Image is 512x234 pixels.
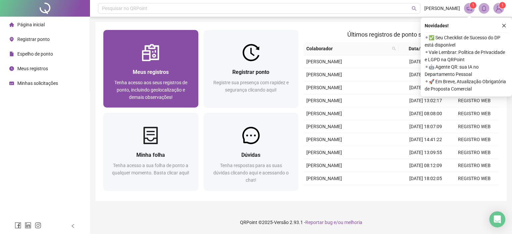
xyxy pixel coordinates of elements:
[306,98,342,103] span: [PERSON_NAME]
[450,146,499,159] td: REGISTRO WEB
[103,113,198,190] a: Minha folhaTenha acesso a sua folha de ponto a qualquer momento. Basta clicar aqui!
[466,5,472,11] span: notification
[399,42,446,55] th: Data/Hora
[133,69,169,75] span: Meus registros
[472,3,474,8] span: 1
[499,2,506,9] sup: Atualize o seu contato no menu Meus Dados
[9,52,14,56] span: file
[306,124,342,129] span: [PERSON_NAME]
[494,3,504,13] img: 90473
[306,72,342,77] span: [PERSON_NAME]
[425,34,508,49] span: ⚬ ✅ Seu Checklist de Sucesso do DP está disponível
[241,152,260,158] span: Dúvidas
[17,81,58,86] span: Minhas solicitações
[347,31,455,38] span: Últimos registros de ponto sincronizados
[489,211,505,227] div: Open Intercom Messenger
[425,78,508,93] span: ⚬ 🚀 Em Breve, Atualização Obrigatória de Proposta Comercial
[9,66,14,71] span: clock-circle
[401,55,450,68] td: [DATE] 08:04:36
[204,113,299,190] a: DúvidasTenha respostas para as suas dúvidas clicando aqui e acessando o chat!
[401,185,450,198] td: [DATE] 14:36:26
[450,185,499,198] td: REGISTRO WEB
[306,137,342,142] span: [PERSON_NAME]
[232,69,269,75] span: Registrar ponto
[470,2,476,9] sup: 1
[391,44,397,54] span: search
[450,120,499,133] td: REGISTRO WEB
[90,211,512,234] footer: QRPoint © 2025 - 2.93.1 -
[17,66,48,71] span: Meus registros
[136,152,165,158] span: Minha folha
[204,30,299,108] a: Registrar pontoRegistre sua presença com rapidez e segurança clicando aqui!
[274,220,289,225] span: Versão
[306,163,342,168] span: [PERSON_NAME]
[450,172,499,185] td: REGISTRO WEB
[9,81,14,86] span: schedule
[305,220,362,225] span: Reportar bug e/ou melhoria
[450,107,499,120] td: REGISTRO WEB
[501,3,504,8] span: 1
[450,94,499,107] td: REGISTRO WEB
[450,133,499,146] td: REGISTRO WEB
[425,49,508,63] span: ⚬ Vale Lembrar: Política de Privacidade e LGPD na QRPoint
[15,222,21,229] span: facebook
[306,59,342,64] span: [PERSON_NAME]
[450,159,499,172] td: REGISTRO WEB
[306,85,342,90] span: [PERSON_NAME]
[25,222,31,229] span: linkedin
[35,222,41,229] span: instagram
[401,172,450,185] td: [DATE] 18:02:05
[306,176,342,181] span: [PERSON_NAME]
[9,37,14,42] span: environment
[424,5,460,12] span: [PERSON_NAME]
[401,146,450,159] td: [DATE] 13:09:55
[213,80,289,93] span: Registre sua presença com rapidez e segurança clicando aqui!
[306,111,342,116] span: [PERSON_NAME]
[17,51,53,57] span: Espelho de ponto
[306,150,342,155] span: [PERSON_NAME]
[401,133,450,146] td: [DATE] 14:41:22
[17,37,50,42] span: Registrar ponto
[401,45,438,52] span: Data/Hora
[392,47,396,51] span: search
[481,5,487,11] span: bell
[103,30,198,108] a: Meus registrosTenha acesso aos seus registros de ponto, incluindo geolocalização e demais observa...
[401,120,450,133] td: [DATE] 18:07:09
[401,81,450,94] td: [DATE] 14:01:25
[425,63,508,78] span: ⚬ 🤖 Agente QR: sua IA no Departamento Pessoal
[112,163,189,175] span: Tenha acesso a sua folha de ponto a qualquer momento. Basta clicar aqui!
[9,22,14,27] span: home
[17,22,45,27] span: Página inicial
[412,6,417,11] span: search
[71,224,75,228] span: left
[401,107,450,120] td: [DATE] 08:08:00
[425,22,449,29] span: Novidades !
[401,68,450,81] td: [DATE] 19:15:04
[401,94,450,107] td: [DATE] 13:02:17
[306,45,389,52] span: Colaborador
[213,163,289,183] span: Tenha respostas para as suas dúvidas clicando aqui e acessando o chat!
[502,23,506,28] span: close
[114,80,187,100] span: Tenha acesso aos seus registros de ponto, incluindo geolocalização e demais observações!
[401,159,450,172] td: [DATE] 08:12:09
